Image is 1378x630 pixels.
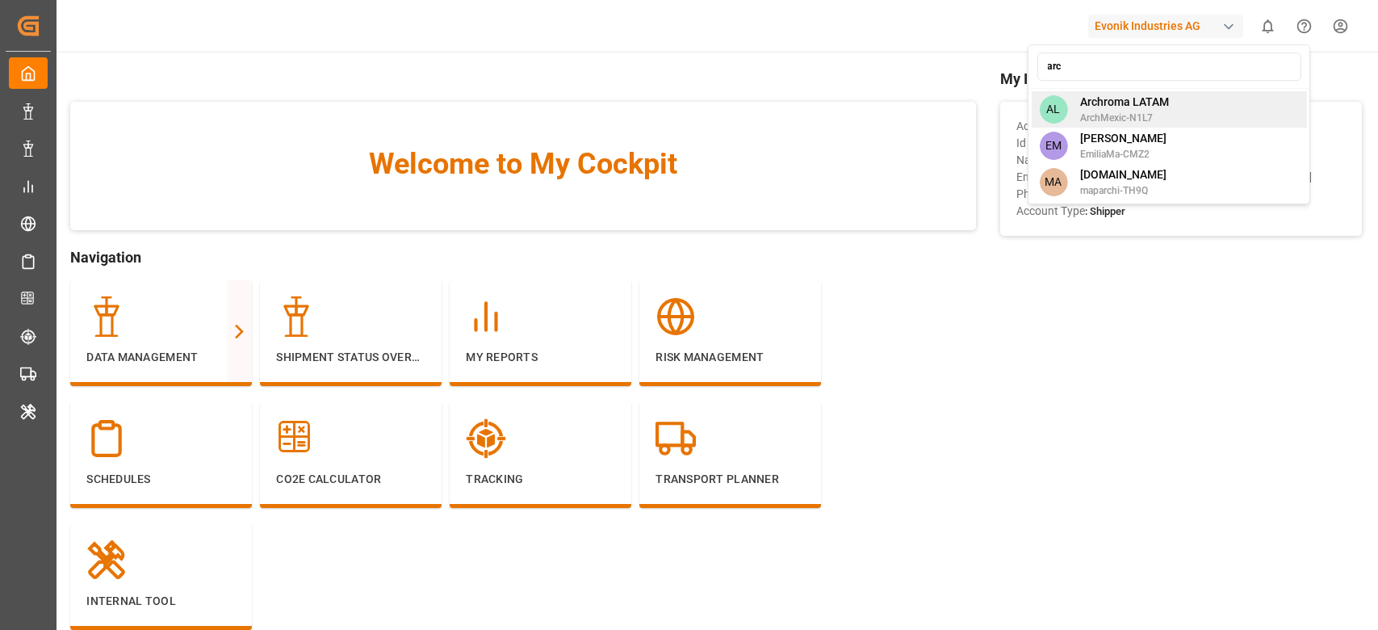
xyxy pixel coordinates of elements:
[1080,94,1169,111] span: Archroma LATAM
[1039,95,1067,124] span: AL
[1080,130,1166,147] span: [PERSON_NAME]
[1037,52,1301,81] input: Search an account...
[1080,183,1166,198] span: maparchi-TH9Q
[1080,111,1169,125] span: ArchMexic-N1L7
[1080,147,1166,162] span: EmiliaMa-CMZ2
[1039,168,1067,196] span: MA
[1039,132,1067,160] span: EM
[1080,166,1166,183] span: [DOMAIN_NAME]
